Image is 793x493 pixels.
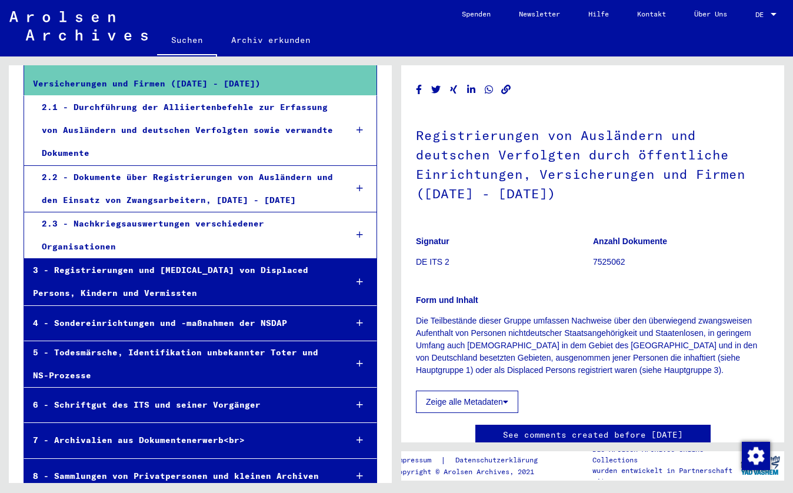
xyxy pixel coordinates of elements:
[416,256,592,268] p: DE ITS 2
[394,454,552,467] div: |
[24,429,337,452] div: 7 - Archivalien aus Dokumentenerwerb<br>
[741,441,769,469] div: Zustimmung ändern
[416,391,518,413] button: Zeige alle Metadaten
[593,256,769,268] p: 7525062
[217,26,325,54] a: Archiv erkunden
[413,82,425,97] button: Share on Facebook
[33,212,337,258] div: 2.3 - Nachkriegsauswertungen verschiedener Organisationen
[24,394,337,417] div: 6 - Schriftgut des ITS und seiner Vorgänger
[465,82,478,97] button: Share on LinkedIn
[503,429,683,441] a: See comments created before [DATE]
[9,11,148,41] img: Arolsen_neg.svg
[24,259,337,305] div: 3 - Registrierungen und [MEDICAL_DATA] von Displaced Persons, Kindern und Vermissten
[448,82,460,97] button: Share on Xing
[24,312,337,335] div: 4 - Sondereinrichtungen und -maßnahmen der NSDAP
[24,465,337,488] div: 8 - Sammlungen von Privatpersonen und kleinen Archiven
[33,96,337,165] div: 2.1 - Durchführung der Alliiertenbefehle zur Erfassung von Ausländern und deutschen Verfolgten so...
[592,444,737,465] p: Die Arolsen Archives Online-Collections
[394,454,441,467] a: Impressum
[593,236,667,246] b: Anzahl Dokumente
[483,82,495,97] button: Share on WhatsApp
[742,442,770,470] img: Zustimmung ändern
[157,26,217,56] a: Suchen
[430,82,442,97] button: Share on Twitter
[738,451,782,480] img: yv_logo.png
[416,295,478,305] b: Form und Inhalt
[416,108,769,218] h1: Registrierungen von Ausländern und deutschen Verfolgten durch öffentliche Einrichtungen, Versiche...
[755,11,768,19] span: DE
[24,341,337,387] div: 5 - Todesmärsche, Identifikation unbekannter Toter und NS-Prozesse
[33,166,337,212] div: 2.2 - Dokumente über Registrierungen von Ausländern und den Einsatz von Zwangsarbeitern, [DATE] -...
[416,315,769,377] p: Die Teilbestände dieser Gruppe umfassen Nachweise über den überwiegend zwangsweisen Aufenthalt vo...
[592,465,737,487] p: wurden entwickelt in Partnerschaft mit
[500,82,512,97] button: Copy link
[416,236,449,246] b: Signatur
[394,467,552,477] p: Copyright © Arolsen Archives, 2021
[446,454,552,467] a: Datenschutzerklärung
